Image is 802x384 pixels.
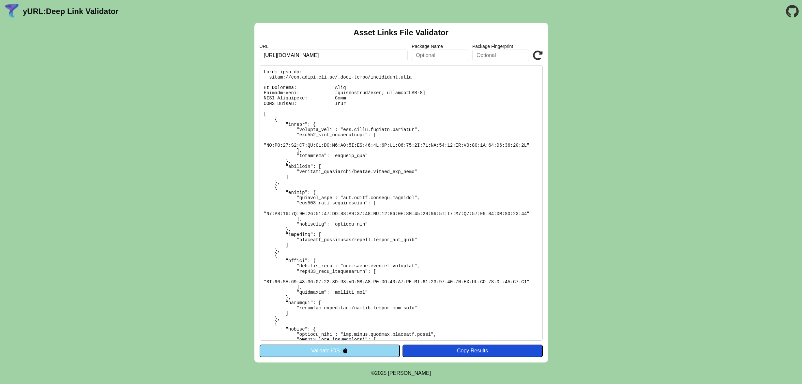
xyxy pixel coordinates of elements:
img: yURL Logo [3,3,20,20]
button: Copy Results [402,345,543,357]
input: Required [260,50,408,61]
input: Optional [472,50,529,61]
input: Optional [412,50,468,61]
label: URL [260,44,408,49]
a: Michael Ibragimchayev's Personal Site [388,370,431,376]
pre: Lorem ipsu do: sitam://con.adipi.eli.se/.doei-tempo/incididunt.utla Et Dolorema: Aliq Enimadm-ven... [260,65,543,341]
a: yURL:Deep Link Validator [23,7,118,16]
label: Package Name [412,44,468,49]
button: Validate iOS [260,345,400,357]
span: 2025 [375,370,387,376]
img: appleIcon.svg [342,348,348,353]
footer: © [371,362,431,384]
h2: Asset Links File Validator [354,28,448,37]
label: Package Fingerprint [472,44,529,49]
div: Copy Results [406,348,539,354]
